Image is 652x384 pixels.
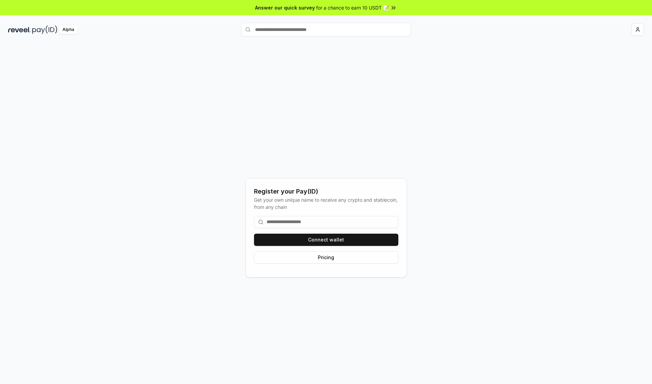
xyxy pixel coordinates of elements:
button: Pricing [254,251,398,264]
img: pay_id [32,26,57,34]
span: Answer our quick survey [255,4,315,11]
div: Get your own unique name to receive any crypto and stablecoin, from any chain [254,196,398,211]
span: for a chance to earn 10 USDT 📝 [316,4,389,11]
div: Alpha [59,26,78,34]
button: Connect wallet [254,234,398,246]
img: reveel_dark [8,26,31,34]
div: Register your Pay(ID) [254,187,398,196]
